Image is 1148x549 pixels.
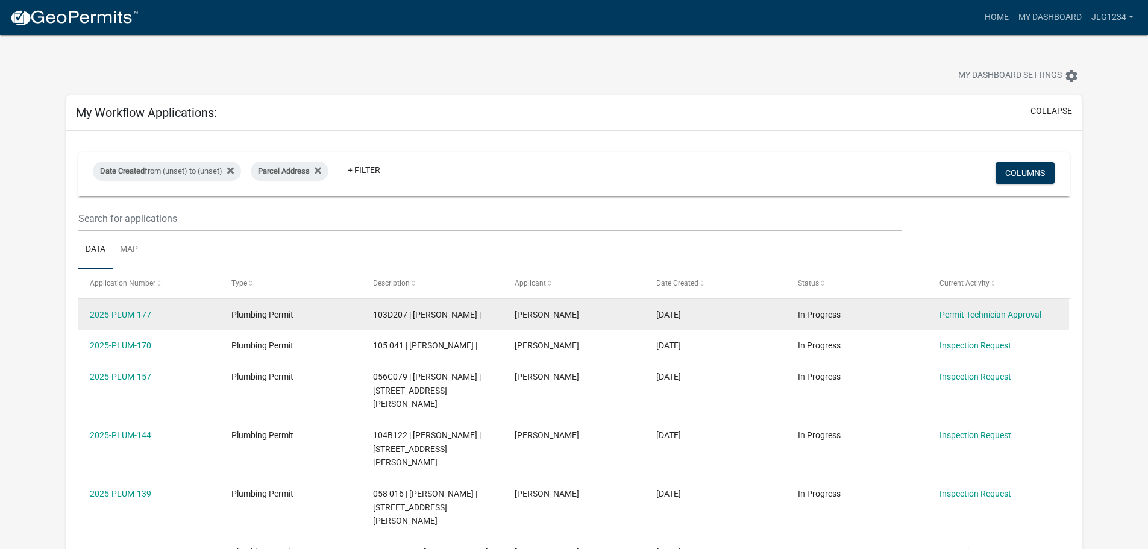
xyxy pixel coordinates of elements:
span: Jay Grimes [515,310,579,319]
span: Date Created [100,166,145,175]
span: Current Activity [939,279,990,287]
span: In Progress [798,310,841,319]
span: Date Created [656,279,698,287]
a: Data [78,231,113,269]
datatable-header-cell: Description [362,269,503,298]
span: 104B122 | Jay Grimes | 104 Scott Oak Drive [373,430,481,468]
a: My Dashboard [1014,6,1087,29]
datatable-header-cell: Status [786,269,927,298]
span: Plumbing Permit [231,430,293,440]
a: Inspection Request [939,430,1011,440]
datatable-header-cell: Applicant [503,269,645,298]
a: 2025-PLUM-139 [90,489,151,498]
button: Columns [996,162,1055,184]
span: Plumbing Permit [231,489,293,498]
span: Applicant [515,279,546,287]
span: Application Number [90,279,155,287]
span: Jay Grimes [515,489,579,498]
a: Inspection Request [939,372,1011,381]
datatable-header-cell: Date Created [645,269,786,298]
a: Inspection Request [939,489,1011,498]
i: settings [1064,69,1079,83]
a: Permit Technician Approval [939,310,1041,319]
span: Type [231,279,247,287]
a: 2025-PLUM-170 [90,340,151,350]
span: My Dashboard Settings [958,69,1062,83]
datatable-header-cell: Current Activity [927,269,1069,298]
div: from (unset) to (unset) [93,162,241,181]
span: Plumbing Permit [231,372,293,381]
a: + Filter [338,159,390,181]
a: Inspection Request [939,340,1011,350]
span: 08/21/2025 [656,340,681,350]
button: collapse [1030,105,1072,118]
span: Description [373,279,410,287]
a: 2025-PLUM-157 [90,372,151,381]
a: jlg1234 [1087,6,1138,29]
a: Map [113,231,145,269]
span: 07/22/2025 [656,430,681,440]
span: 056C079 | Jay Grimes | 323 THOMAS DR [373,372,481,409]
datatable-header-cell: Type [220,269,362,298]
span: Jay Grimes [515,430,579,440]
h5: My Workflow Applications: [76,105,217,120]
button: My Dashboard Settingssettings [949,64,1088,87]
span: Jay Grimes [515,372,579,381]
span: In Progress [798,430,841,440]
a: 2025-PLUM-177 [90,310,151,319]
span: Status [798,279,819,287]
span: Jay Grimes [515,340,579,350]
span: Plumbing Permit [231,340,293,350]
span: Plumbing Permit [231,310,293,319]
a: 2025-PLUM-144 [90,430,151,440]
span: In Progress [798,340,841,350]
span: 08/04/2025 [656,372,681,381]
span: 09/05/2025 [656,310,681,319]
span: 058 016 | Jay Grimes | 104 Scott Oak Drive [373,489,477,526]
span: 103D207 | Jason Grimes | [373,310,481,319]
span: In Progress [798,489,841,498]
input: Search for applications [78,206,901,231]
a: Home [980,6,1014,29]
span: Parcel Address [258,166,310,175]
span: 105 041 | Jason Grimes | [373,340,477,350]
span: In Progress [798,372,841,381]
datatable-header-cell: Application Number [78,269,220,298]
span: 07/14/2025 [656,489,681,498]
